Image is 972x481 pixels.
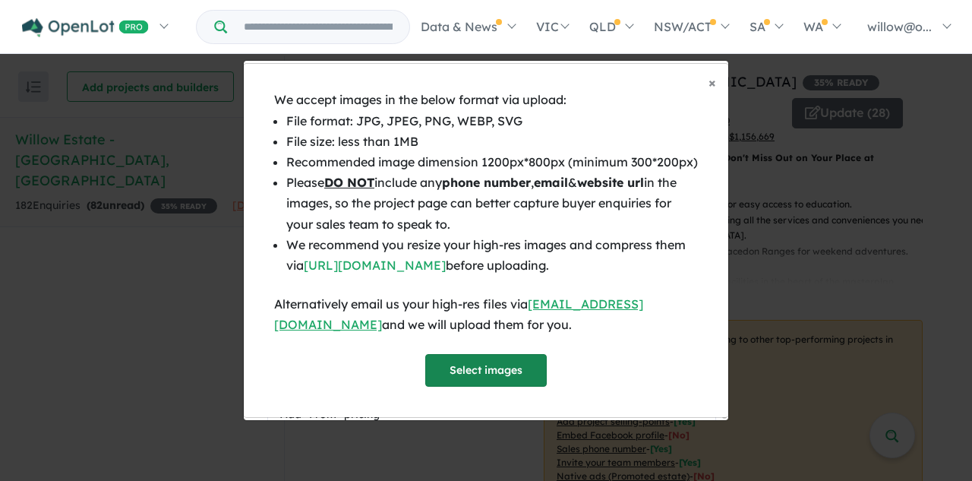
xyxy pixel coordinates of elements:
[286,111,698,131] li: File format: JPG, JPEG, PNG, WEBP, SVG
[304,258,446,273] a: [URL][DOMAIN_NAME]
[442,175,531,190] b: phone number
[230,11,406,43] input: Try estate name, suburb, builder or developer
[425,354,547,387] button: Select images
[274,294,698,335] div: Alternatively email us your high-res files via and we will upload them for you.
[324,175,374,190] u: DO NOT
[286,131,698,152] li: File size: less than 1MB
[286,235,698,276] li: We recommend you resize your high-res images and compress them via before uploading.
[534,175,568,190] b: email
[708,74,716,91] span: ×
[22,18,149,37] img: Openlot PRO Logo White
[867,19,932,34] span: willow@o...
[274,90,698,110] div: We accept images in the below format via upload:
[286,172,698,235] li: Please include any , & in the images, so the project page can better capture buyer enquiries for ...
[286,152,698,172] li: Recommended image dimension 1200px*800px (minimum 300*200px)
[577,175,644,190] b: website url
